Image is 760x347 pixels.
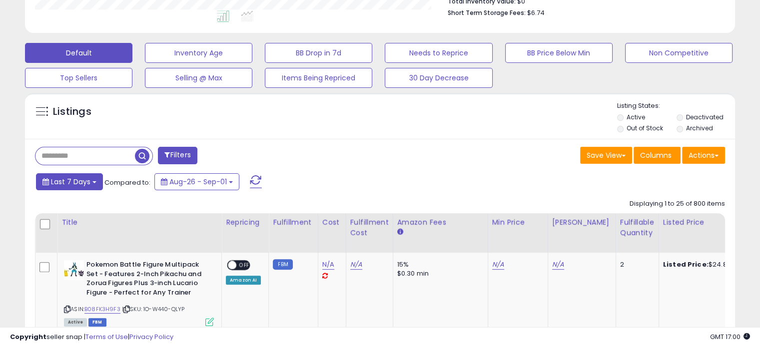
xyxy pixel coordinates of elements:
div: Cost [322,217,342,228]
div: seller snap | | [10,333,173,342]
button: BB Drop in 7d [265,43,372,63]
b: Short Term Storage Fees: [448,8,526,17]
div: Title [61,217,217,228]
div: [PERSON_NAME] [552,217,612,228]
label: Out of Stock [627,124,663,132]
div: Repricing [226,217,264,228]
small: Amazon Fees. [397,228,403,237]
button: Aug-26 - Sep-01 [154,173,239,190]
div: Fulfillment [273,217,313,228]
span: 2025-09-9 17:00 GMT [710,332,750,342]
span: OFF [236,261,252,270]
b: Pokemon Battle Figure Multipack Set - Features 2-Inch Pikachu and Zorua Figures Plus 3-inch Lucar... [86,260,208,300]
span: Aug-26 - Sep-01 [169,177,227,187]
a: N/A [322,260,334,270]
div: Fulfillable Quantity [620,217,655,238]
div: $0.30 min [397,269,480,278]
a: B08FK3H9F3 [84,305,120,314]
button: Top Sellers [25,68,132,88]
strong: Copyright [10,332,46,342]
div: Amazon AI [226,276,261,285]
b: Listed Price: [663,260,709,269]
button: Selling @ Max [145,68,252,88]
span: Compared to: [104,178,150,187]
span: | SKU: 1O-W440-QLYP [122,305,184,313]
button: Actions [682,147,725,164]
div: $24.81 [663,260,746,269]
span: $6.74 [527,8,545,17]
div: Fulfillment Cost [350,217,389,238]
p: Listing States: [617,101,735,111]
a: N/A [350,260,362,270]
div: Amazon Fees [397,217,484,228]
a: N/A [492,260,504,270]
span: Last 7 Days [51,177,90,187]
button: Items Being Repriced [265,68,372,88]
div: Listed Price [663,217,750,228]
button: BB Price Below Min [505,43,613,63]
a: Terms of Use [85,332,128,342]
label: Deactivated [686,113,723,121]
small: FBM [273,259,292,270]
button: Non Competitive [625,43,733,63]
label: Archived [686,124,713,132]
a: N/A [552,260,564,270]
h5: Listings [53,105,91,119]
label: Active [627,113,645,121]
div: Displaying 1 to 25 of 800 items [630,199,725,209]
button: 30 Day Decrease [385,68,492,88]
a: Privacy Policy [129,332,173,342]
img: 41pBG3gleQL._SL40_.jpg [64,260,84,280]
button: Save View [580,147,632,164]
div: 2 [620,260,651,269]
button: Filters [158,147,197,164]
button: Last 7 Days [36,173,103,190]
button: Columns [634,147,681,164]
div: Min Price [492,217,544,228]
span: Columns [640,150,672,160]
button: Inventory Age [145,43,252,63]
button: Default [25,43,132,63]
div: 15% [397,260,480,269]
button: Needs to Reprice [385,43,492,63]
